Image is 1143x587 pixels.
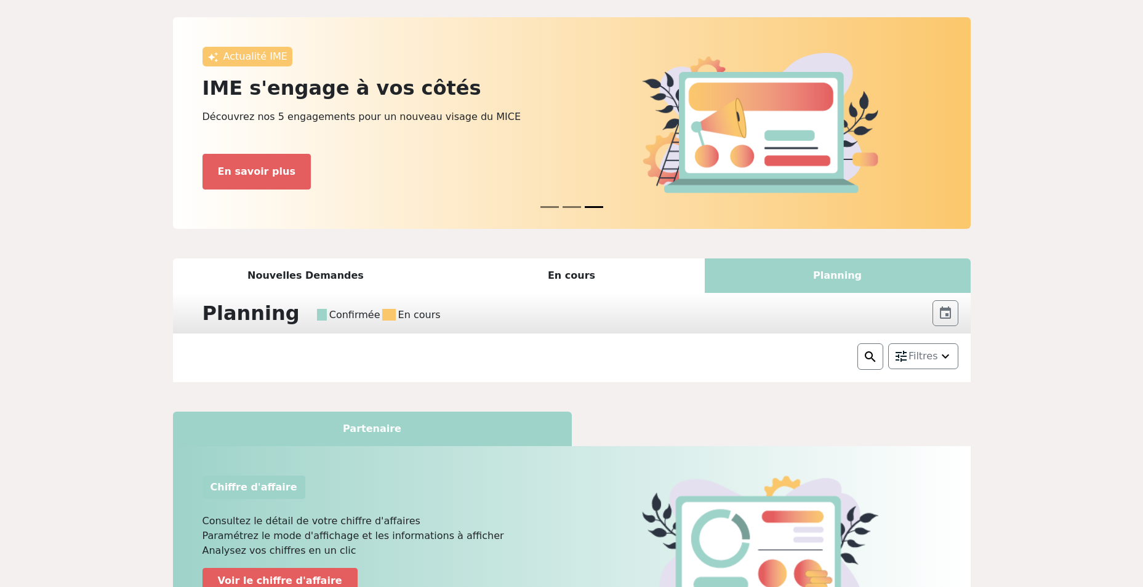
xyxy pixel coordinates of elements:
[207,52,219,63] img: awesome.png
[195,298,322,328] div: Planning
[203,514,564,558] p: Consultez le détail de votre chiffre d'affaires Paramétrez le mode d'affichage et les information...
[203,476,305,499] div: Chiffre d'affaire
[203,154,311,190] button: En savoir plus
[439,258,705,293] div: En cours
[540,200,559,214] button: News 0
[173,412,572,446] div: Partenaire
[315,298,930,322] div: Confirmée En cours
[203,110,564,124] p: Découvrez nos 5 engagements pour un nouveau visage du MICE
[585,200,603,214] button: News 2
[894,349,908,364] img: setting.png
[642,53,878,193] img: actu.png
[563,200,581,214] button: News 1
[173,258,439,293] div: Nouvelles Demandes
[938,306,953,321] span: event
[705,258,971,293] div: Planning
[908,349,938,364] span: Filtres
[938,349,953,364] img: arrow_down.png
[203,47,292,66] div: Actualité IME
[863,349,878,364] img: search.png
[203,76,564,100] h2: IME s'engage à vos côtés
[932,300,958,326] button: event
